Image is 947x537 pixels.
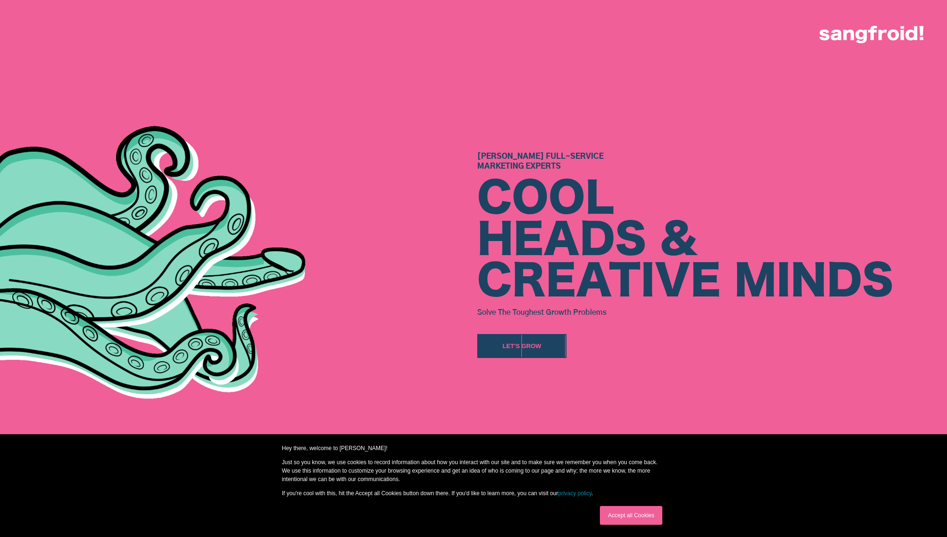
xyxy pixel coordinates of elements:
div: Let's Grow [503,342,542,351]
p: If you're cool with this, hit the Accept all Cookies button down there. If you'd like to learn mo... [282,489,665,498]
a: Accept all Cookies [600,506,662,525]
h1: [PERSON_NAME] Full-Service Marketing Experts [477,152,893,171]
div: COOL HEADS & CREATIVE MINDS [477,179,893,303]
p: Hey there, welcome to [PERSON_NAME]! [282,444,665,452]
img: logo [819,26,924,43]
a: Let's Grow [477,334,567,358]
a: privacy policy [558,490,591,497]
a: privacy policy [7,183,34,188]
h3: Solve The Toughest Growth Problems [477,305,893,319]
p: Just so you know, we use cookies to record information about how you interact with our site and t... [282,458,665,483]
